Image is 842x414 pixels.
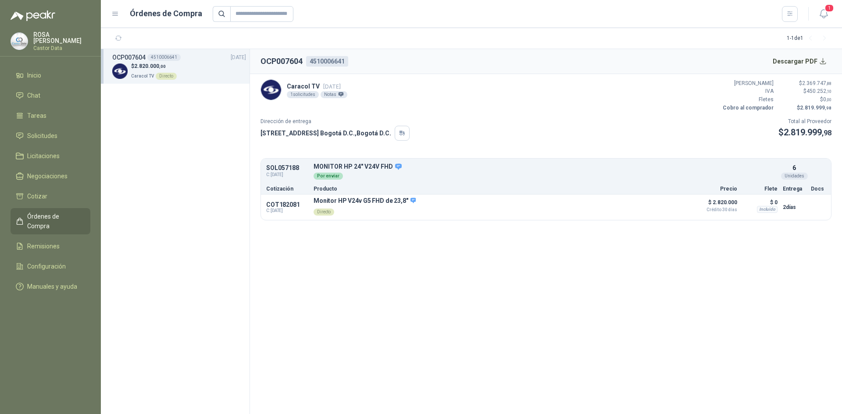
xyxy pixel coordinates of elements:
p: $ [779,79,831,88]
span: Licitaciones [27,151,60,161]
a: Tareas [11,107,90,124]
span: ,88 [826,81,831,86]
p: $ [779,104,831,112]
div: 1 solicitudes [287,91,319,98]
img: Company Logo [11,33,28,50]
p: Total al Proveedor [778,117,831,126]
p: Castor Data [33,46,90,51]
a: Licitaciones [11,148,90,164]
span: Órdenes de Compra [27,212,82,231]
a: Inicio [11,67,90,84]
span: ,98 [822,129,831,137]
p: SOL057188 [266,165,308,171]
div: Directo [314,209,334,216]
p: [STREET_ADDRESS] Bogotá D.C. , Bogotá D.C. [260,128,391,138]
p: $ [131,62,177,71]
p: IVA [721,87,774,96]
button: Descargar PDF [768,53,832,70]
span: 2.369.747 [802,80,831,86]
div: 4510006641 [306,56,348,67]
div: Por enviar [314,173,343,180]
span: Configuración [27,262,66,271]
span: [DATE] [231,53,246,62]
p: Fletes [721,96,774,104]
button: 1 [816,6,831,22]
div: Incluido [757,206,778,213]
span: Caracol TV [131,74,154,78]
div: 4510006641 [147,54,181,61]
span: Remisiones [27,241,60,251]
span: 450.252 [806,88,831,94]
a: Solicitudes [11,127,90,144]
img: Company Logo [112,64,128,79]
p: $ 2.820.000 [693,197,737,212]
span: [DATE] [323,83,341,90]
a: Negociaciones [11,168,90,184]
a: Remisiones [11,238,90,255]
p: Monitor HP V24v G5 FHD de 23,8" [314,197,416,205]
p: Precio [693,186,737,191]
a: Configuración [11,258,90,275]
span: Crédito 30 días [693,208,737,212]
div: Unidades [781,173,808,180]
p: [PERSON_NAME] [721,79,774,88]
a: Cotizar [11,188,90,205]
p: Entrega [783,186,806,191]
p: Dirección de entrega [260,117,410,126]
span: ,00 [826,97,831,102]
span: Tareas [27,111,46,120]
p: 6 [792,163,796,173]
span: Manuales y ayuda [27,282,77,291]
div: 1 - 1 de 1 [787,32,831,46]
a: Manuales y ayuda [11,278,90,295]
p: Caracol TV [287,81,347,91]
p: COT182081 [266,201,308,208]
span: Chat [27,91,40,100]
span: ,10 [826,89,831,94]
p: Docs [811,186,826,191]
p: Cotización [266,186,308,191]
span: 2.819.999 [800,105,831,111]
span: 0 [823,96,831,103]
span: 2.819.999 [784,127,831,138]
span: C: [DATE] [266,171,308,178]
div: Directo [156,73,177,80]
p: $ 0 [742,197,778,208]
p: 2 días [783,202,806,212]
p: $ [779,96,831,104]
img: Logo peakr [11,11,55,21]
a: Órdenes de Compra [11,208,90,234]
span: Solicitudes [27,131,57,141]
p: MONITOR HP 24" V24V FHD [314,163,778,171]
span: 1 [824,4,834,12]
div: Notas [321,91,347,98]
span: C: [DATE] [266,208,308,213]
p: ROSA [PERSON_NAME] [33,32,90,44]
span: ,98 [825,106,831,110]
span: 2.820.000 [134,63,166,69]
span: Inicio [27,71,41,80]
p: Cobro al comprador [721,104,774,112]
h3: OCP007604 [112,53,146,62]
p: $ [778,126,831,139]
img: Company Logo [261,80,281,100]
p: $ [779,87,831,96]
a: Chat [11,87,90,104]
span: ,00 [159,64,166,69]
p: Producto [314,186,688,191]
span: Cotizar [27,191,47,201]
span: Negociaciones [27,171,68,181]
a: OCP0076044510006641[DATE] Company Logo$2.820.000,00Caracol TVDirecto [112,53,246,80]
h2: OCP007604 [260,55,303,67]
h1: Órdenes de Compra [130,7,202,20]
p: Flete [742,186,778,191]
